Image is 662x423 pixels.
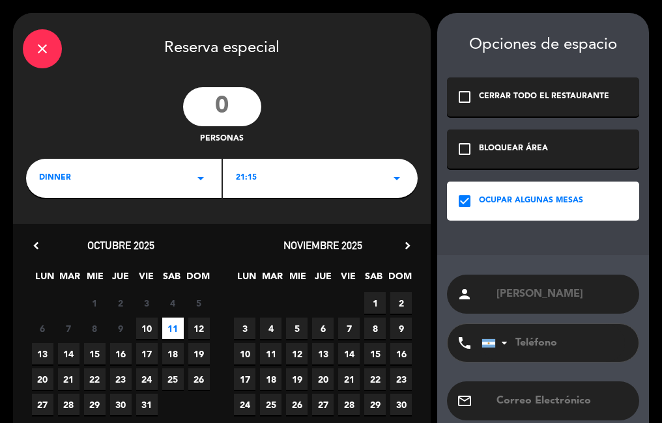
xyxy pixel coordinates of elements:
[200,133,244,146] span: personas
[110,269,132,290] span: JUE
[110,368,132,390] span: 23
[457,141,472,157] i: check_box_outline_blank
[110,292,132,314] span: 2
[312,269,334,290] span: JUE
[162,292,184,314] span: 4
[110,394,132,415] span: 30
[188,318,210,339] span: 12
[338,343,360,364] span: 14
[85,269,106,290] span: MIE
[482,325,512,361] div: Argentina: +54
[188,368,210,390] span: 26
[13,13,431,81] div: Reserva especial
[136,269,157,290] span: VIE
[286,318,308,339] span: 5
[364,343,386,364] span: 15
[338,318,360,339] span: 7
[136,343,158,364] span: 17
[363,269,384,290] span: SAB
[479,143,548,156] div: BLOQUEAR ÁREA
[364,292,386,314] span: 1
[183,87,261,126] input: 0
[286,394,308,415] span: 26
[234,318,255,339] span: 3
[495,392,629,410] input: Correo Electrónico
[29,239,43,252] i: chevron_left
[286,368,308,390] span: 19
[283,239,362,252] span: noviembre 2025
[162,343,184,364] span: 18
[364,368,386,390] span: 22
[234,343,255,364] span: 10
[338,269,359,290] span: VIE
[234,394,255,415] span: 24
[32,368,53,390] span: 20
[236,172,257,185] span: 21:15
[87,239,154,252] span: octubre 2025
[58,368,79,390] span: 21
[479,90,609,103] div: CERRAR TODO EL RESTAURANTE
[234,368,255,390] span: 17
[390,292,412,314] span: 2
[110,343,132,364] span: 16
[84,318,106,339] span: 8
[58,343,79,364] span: 14
[84,368,106,390] span: 22
[338,394,360,415] span: 28
[390,318,412,339] span: 9
[390,368,412,390] span: 23
[236,269,257,290] span: LUN
[261,269,283,290] span: MAR
[59,269,81,290] span: MAR
[312,343,334,364] span: 13
[193,171,209,186] i: arrow_drop_down
[312,394,334,415] span: 27
[479,195,583,208] div: OCUPAR ALGUNAS MESAS
[495,285,629,303] input: Nombre
[389,171,405,186] i: arrow_drop_down
[457,286,472,302] i: person
[136,394,158,415] span: 31
[162,368,184,390] span: 25
[260,318,281,339] span: 4
[457,393,472,409] i: email
[188,292,210,314] span: 5
[482,324,625,362] input: Teléfono
[188,343,210,364] span: 19
[287,269,308,290] span: MIE
[84,292,106,314] span: 1
[260,343,281,364] span: 11
[58,318,79,339] span: 7
[457,193,472,209] i: check_box
[364,318,386,339] span: 8
[312,318,334,339] span: 6
[136,318,158,339] span: 10
[84,394,106,415] span: 29
[312,368,334,390] span: 20
[84,343,106,364] span: 15
[338,368,360,390] span: 21
[136,292,158,314] span: 3
[447,36,639,55] div: Opciones de espacio
[388,269,410,290] span: DOM
[162,318,184,339] span: 11
[161,269,182,290] span: SAB
[35,41,50,57] i: close
[457,335,472,351] i: phone
[260,368,281,390] span: 18
[110,318,132,339] span: 9
[457,89,472,105] i: check_box_outline_blank
[32,394,53,415] span: 27
[186,269,208,290] span: DOM
[286,343,308,364] span: 12
[390,394,412,415] span: 30
[136,368,158,390] span: 24
[58,394,79,415] span: 28
[401,239,414,252] i: chevron_right
[32,343,53,364] span: 13
[39,172,71,185] span: dinner
[32,318,53,339] span: 6
[34,269,55,290] span: LUN
[390,343,412,364] span: 16
[364,394,386,415] span: 29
